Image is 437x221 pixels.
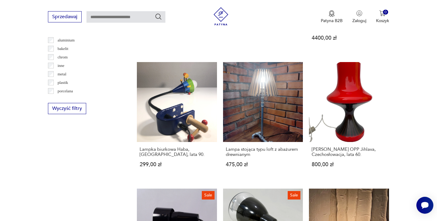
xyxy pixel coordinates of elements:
div: 0 [383,10,388,15]
p: 800,00 zł [312,162,386,167]
p: Zaloguj [352,18,366,24]
p: 475,00 zł [226,162,300,167]
p: porcelit [58,96,70,103]
img: Patyna - sklep z meblami i dekoracjami vintage [212,7,230,25]
button: Patyna B2B [321,10,343,24]
h3: Lampa stojąca typu loft z abażurem drewnianym [226,147,300,157]
p: aluminium [58,37,75,44]
button: Szukaj [155,13,162,20]
iframe: Smartsupp widget button [416,197,433,214]
a: Lampka OPP Jihlava, Czechosłowacja, lata 60.[PERSON_NAME] OPP Jihlava, Czechosłowacja, lata 60.80... [309,62,389,179]
button: Sprzedawaj [48,11,82,22]
p: 4400,00 zł [312,35,386,41]
p: Koszyk [376,18,389,24]
p: 299,00 zł [140,162,214,167]
button: Wyczyść filtry [48,103,86,114]
a: Sprzedawaj [48,15,82,19]
p: Patyna B2B [321,18,343,24]
p: inne [58,62,64,69]
h3: [PERSON_NAME] OPP Jihlava, Czechosłowacja, lata 60. [312,147,386,157]
a: Ikona medaluPatyna B2B [321,10,343,24]
h3: Lampka biurkowa Haba, [GEOGRAPHIC_DATA], lata 90. [140,147,214,157]
button: 0Koszyk [376,10,389,24]
p: porcelana [58,88,73,94]
img: Ikona medalu [329,10,335,17]
p: bakelit [58,45,68,52]
p: plastik [58,79,68,86]
p: chrom [58,54,68,61]
img: Ikona koszyka [379,10,385,16]
a: Lampa stojąca typu loft z abażurem drewnianymLampa stojąca typu loft z abażurem drewnianym475,00 zł [223,62,303,179]
button: Zaloguj [352,10,366,24]
p: metal [58,71,66,78]
img: Ikonka użytkownika [356,10,362,16]
a: Lampka biurkowa Haba, Niemcy, lata 90.Lampka biurkowa Haba, [GEOGRAPHIC_DATA], lata 90.299,00 zł [137,62,217,179]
